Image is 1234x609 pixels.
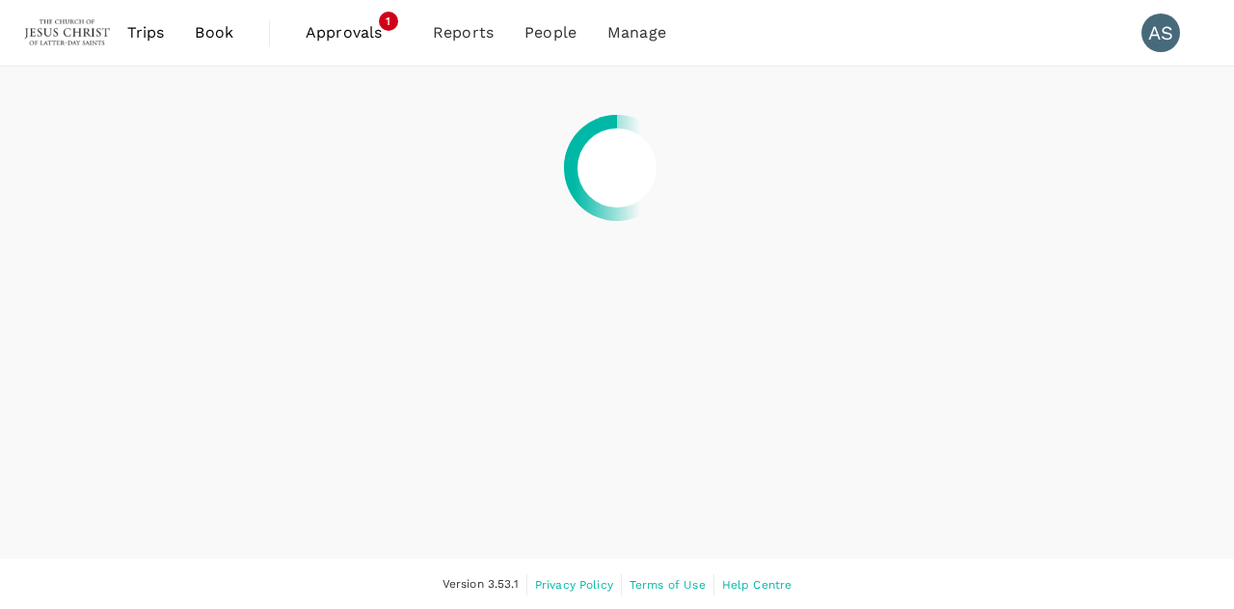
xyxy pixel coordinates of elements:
[443,575,519,595] span: Version 3.53.1
[195,21,233,44] span: Book
[127,21,165,44] span: Trips
[23,12,112,54] img: The Malaysian Church of Jesus Christ of Latter-day Saints
[630,578,706,592] span: Terms of Use
[433,21,494,44] span: Reports
[630,574,706,595] a: Terms of Use
[1141,14,1180,52] div: AS
[535,578,613,592] span: Privacy Policy
[306,21,402,44] span: Approvals
[607,21,666,44] span: Manage
[722,574,792,595] a: Help Centre
[722,578,792,592] span: Help Centre
[535,574,613,595] a: Privacy Policy
[379,12,398,31] span: 1
[524,21,577,44] span: People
